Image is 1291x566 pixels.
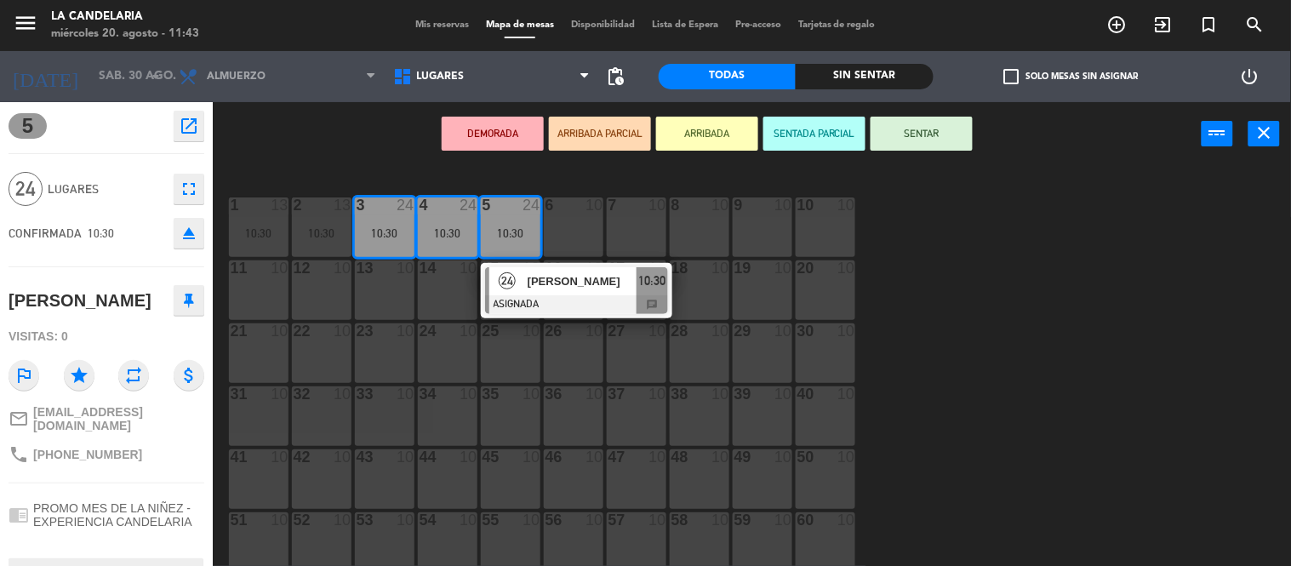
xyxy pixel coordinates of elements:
span: 24 [499,272,516,289]
div: 25 [483,323,483,339]
div: 34 [420,386,420,402]
span: 10:30 [638,271,665,291]
div: 10 [334,323,351,339]
div: 10 [460,323,477,339]
a: mail_outline[EMAIL_ADDRESS][DOMAIN_NAME] [9,405,204,432]
div: 14 [420,260,420,276]
div: 10 [334,386,351,402]
div: 10 [271,386,288,402]
div: 23 [357,323,357,339]
span: [PERSON_NAME] [528,272,637,290]
i: exit_to_app [1153,14,1174,35]
button: eject [174,218,204,249]
div: 10 [837,197,854,213]
div: miércoles 20. agosto - 11:43 [51,26,199,43]
span: Mapa de mesas [477,20,563,30]
span: Disponibilidad [563,20,643,30]
div: 10 [460,512,477,528]
span: Mis reservas [407,20,477,30]
div: 24 [460,197,477,213]
button: menu [13,10,38,42]
div: Todas [659,64,797,89]
div: 10 [837,449,854,465]
div: 56 [546,512,546,528]
div: 52 [294,512,294,528]
div: 10 [334,449,351,465]
div: 6 [546,197,546,213]
div: Sin sentar [796,64,934,89]
div: 10 [397,449,414,465]
span: Almuerzo [207,71,266,83]
div: 54 [420,512,420,528]
i: search [1245,14,1265,35]
div: 15 [483,260,483,276]
div: 10:30 [481,227,540,239]
div: 31 [231,386,231,402]
div: 10 [586,512,603,528]
span: 5 [9,113,47,139]
i: attach_money [174,360,204,391]
div: 10 [774,197,791,213]
div: 10 [586,260,603,276]
div: 44 [420,449,420,465]
div: 10 [774,260,791,276]
i: star [64,360,94,391]
div: 10 [271,323,288,339]
i: fullscreen [179,179,199,199]
div: 10 [837,323,854,339]
div: 10 [711,386,728,402]
span: Tarjetas de regalo [790,20,884,30]
button: SENTAR [871,117,973,151]
button: ARRIBADA PARCIAL [549,117,651,151]
div: 10 [711,449,728,465]
i: open_in_new [179,116,199,136]
i: turned_in_not [1199,14,1220,35]
div: 10 [648,323,665,339]
div: 55 [483,512,483,528]
div: 10 [460,260,477,276]
div: 32 [294,386,294,402]
span: [EMAIL_ADDRESS][DOMAIN_NAME] [33,405,204,432]
button: SENTADA PARCIAL [763,117,865,151]
div: 2 [294,197,294,213]
div: 10 [837,512,854,528]
div: 10 [648,260,665,276]
span: 10:30 [88,226,114,240]
div: 10 [271,260,288,276]
i: add_circle_outline [1107,14,1128,35]
div: 10 [397,386,414,402]
button: ARRIBADA [656,117,758,151]
div: 11 [231,260,231,276]
div: 3 [357,197,357,213]
span: Lista de Espera [643,20,727,30]
div: 10 [586,197,603,213]
div: 21 [231,323,231,339]
i: close [1254,123,1275,143]
div: 10:30 [355,227,414,239]
div: 10 [711,323,728,339]
div: 13 [357,260,357,276]
div: 10 [334,260,351,276]
div: 12 [294,260,294,276]
div: 10 [774,449,791,465]
span: LUGARES [417,71,465,83]
div: 10 [837,260,854,276]
div: 10 [523,449,540,465]
span: PROMO MES DE LA NIÑEZ - EXPERIENCIA CANDELARIA [33,501,204,529]
i: chrome_reader_mode [9,505,29,525]
div: 10 [711,260,728,276]
div: 10 [648,386,665,402]
div: 10 [837,386,854,402]
div: 24 [523,197,540,213]
div: 45 [483,449,483,465]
